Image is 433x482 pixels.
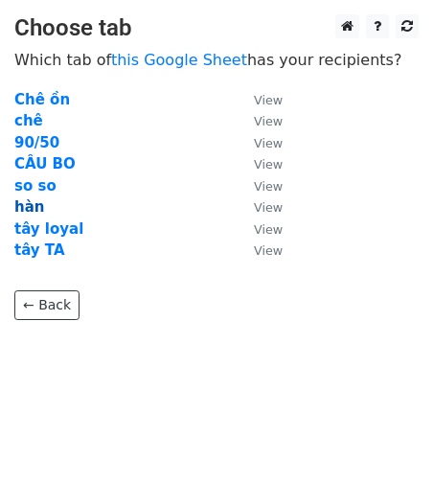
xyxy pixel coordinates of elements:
[14,290,80,320] a: ← Back
[14,155,76,172] a: CÂU BO
[111,51,247,69] a: this Google Sheet
[235,241,283,259] a: View
[14,177,57,195] a: so so
[254,114,283,128] small: View
[14,14,419,42] h3: Choose tab
[235,155,283,172] a: View
[337,390,433,482] iframe: Chat Widget
[14,241,65,259] a: tây TA
[235,198,283,216] a: View
[14,50,419,70] p: Which tab of has your recipients?
[14,220,83,238] a: tây loyal
[14,91,70,108] a: Chê ồn
[254,179,283,194] small: View
[254,136,283,150] small: View
[235,177,283,195] a: View
[254,93,283,107] small: View
[14,198,44,216] a: hàn
[235,134,283,151] a: View
[235,91,283,108] a: View
[235,112,283,129] a: View
[254,243,283,258] small: View
[254,200,283,215] small: View
[254,222,283,237] small: View
[14,112,43,129] a: chê
[254,157,283,172] small: View
[14,134,59,151] a: 90/50
[235,220,283,238] a: View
